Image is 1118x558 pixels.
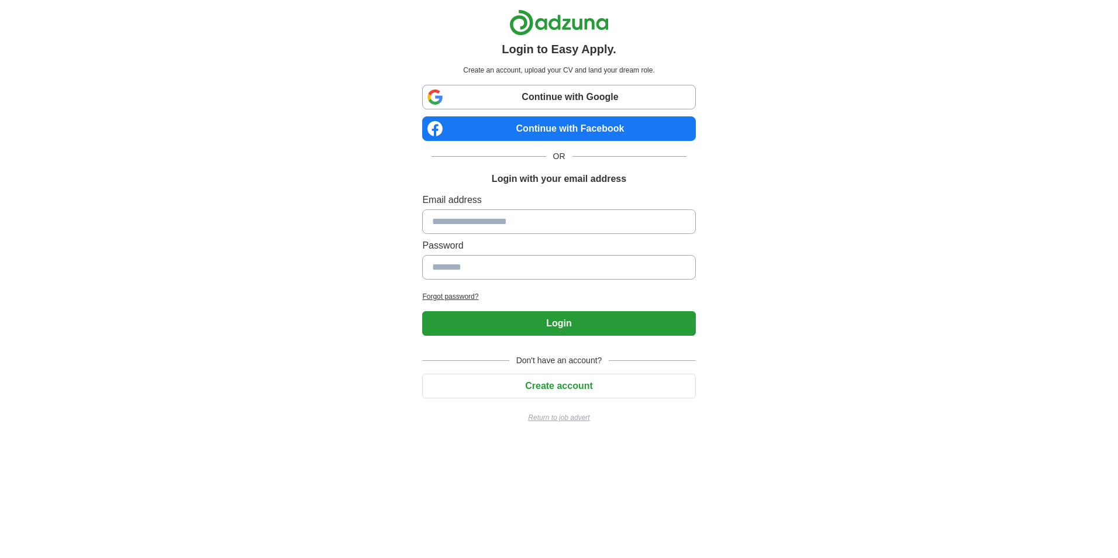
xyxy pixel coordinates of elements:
[422,85,695,109] a: Continue with Google
[509,9,609,36] img: Adzuna logo
[422,291,695,302] a: Forgot password?
[422,239,695,253] label: Password
[422,193,695,207] label: Email address
[546,150,572,163] span: OR
[425,65,693,75] p: Create an account, upload your CV and land your dream role.
[422,116,695,141] a: Continue with Facebook
[422,311,695,336] button: Login
[509,354,609,367] span: Don't have an account?
[422,412,695,423] a: Return to job advert
[502,40,616,58] h1: Login to Easy Apply.
[492,172,626,186] h1: Login with your email address
[422,374,695,398] button: Create account
[422,381,695,391] a: Create account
